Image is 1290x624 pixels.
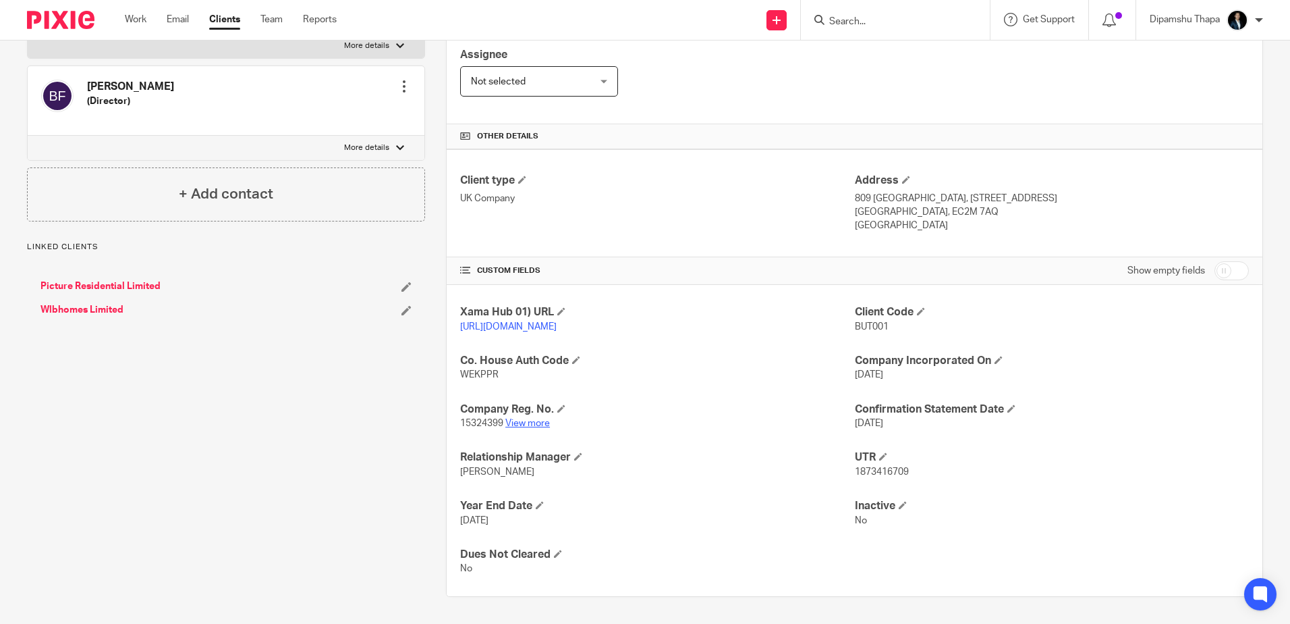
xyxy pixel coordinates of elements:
h4: Inactive [855,499,1249,513]
a: Work [125,13,146,26]
h4: Client Code [855,305,1249,319]
img: Pixie [27,11,94,29]
a: Picture Residential Limited [40,280,161,293]
h4: UTR [855,450,1249,465]
p: UK Company [460,192,854,205]
span: Assignee [460,49,507,60]
span: BUT001 [855,322,889,332]
p: [GEOGRAPHIC_DATA] [855,219,1249,232]
h4: Co. House Auth Code [460,354,854,368]
p: More details [344,41,389,51]
h4: Address [855,174,1249,188]
p: Linked clients [27,242,425,253]
label: Show empty fields [1127,264,1205,278]
span: [DATE] [855,419,883,428]
img: Image.jfif [1227,9,1248,31]
p: 809 [GEOGRAPHIC_DATA], [STREET_ADDRESS] [855,192,1249,205]
span: 15324399 [460,419,503,428]
span: 1873416709 [855,467,909,477]
span: [DATE] [855,370,883,380]
p: More details [344,142,389,153]
span: Get Support [1023,15,1075,24]
h5: (Director) [87,95,174,108]
h4: Confirmation Statement Date [855,402,1249,417]
a: [URL][DOMAIN_NAME] [460,322,557,332]
h4: Dues Not Cleared [460,548,854,562]
span: No [855,516,867,525]
input: Search [828,16,949,28]
span: [DATE] [460,516,488,525]
p: [GEOGRAPHIC_DATA], EC2M 7AQ [855,205,1249,219]
a: View more [505,419,550,428]
img: svg%3E [41,80,74,112]
span: Other details [477,131,538,142]
span: [PERSON_NAME] [460,467,534,477]
a: Wlbhomes Limited [40,303,123,317]
a: Team [260,13,283,26]
p: Dipamshu Thapa [1150,13,1220,26]
span: Not selected [471,77,526,86]
h4: Relationship Manager [460,450,854,465]
h4: Client type [460,174,854,188]
span: No [460,564,472,573]
span: WEKPPR [460,370,499,380]
h4: Xama Hub 01) URL [460,305,854,319]
h4: CUSTOM FIELDS [460,265,854,276]
h4: Company Incorporated On [855,354,1249,368]
a: Reports [303,13,337,26]
a: Clients [209,13,240,26]
h4: Company Reg. No. [460,402,854,417]
h4: Year End Date [460,499,854,513]
h4: + Add contact [179,184,273,205]
a: Email [167,13,189,26]
h4: [PERSON_NAME] [87,80,174,94]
